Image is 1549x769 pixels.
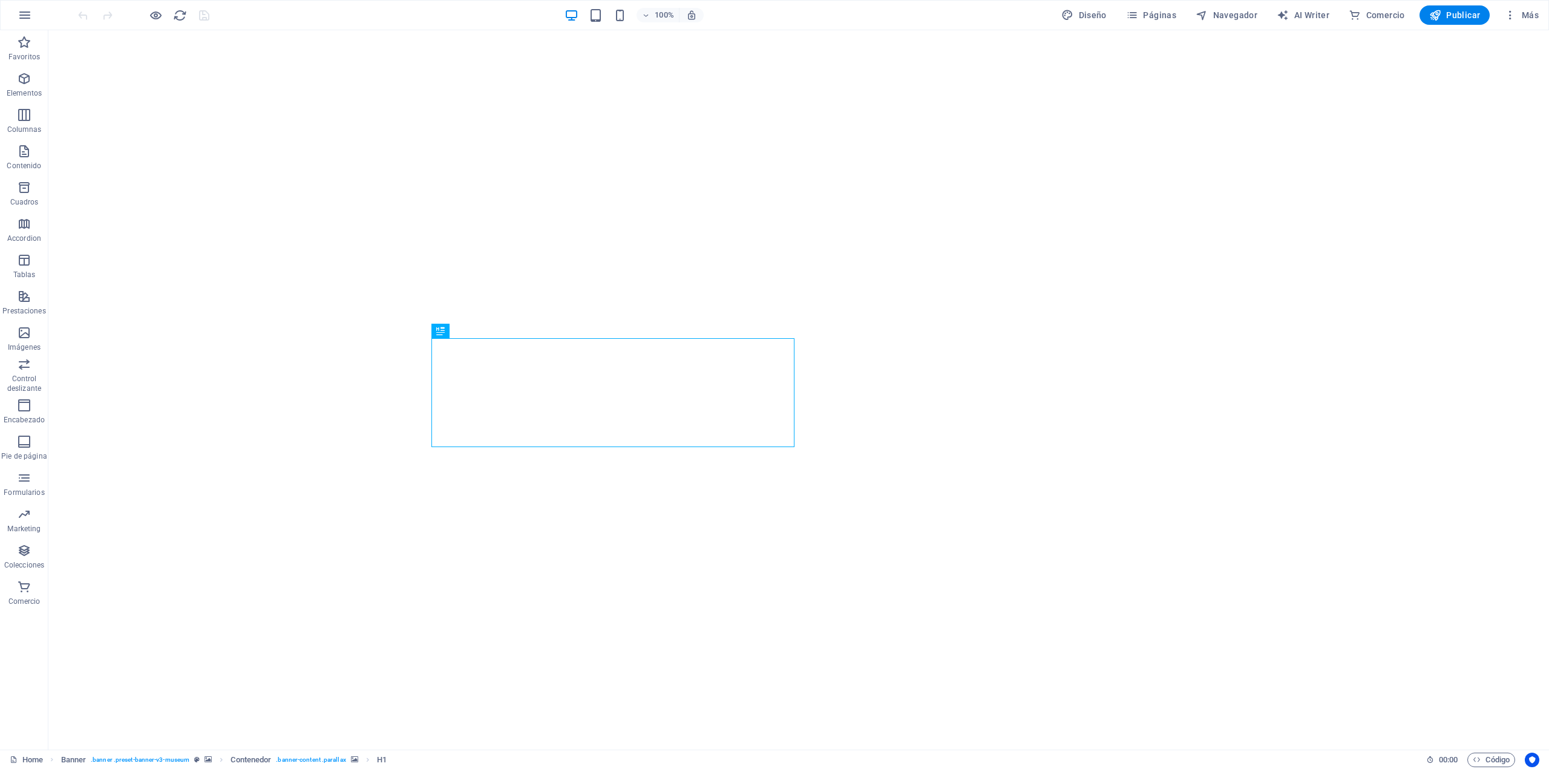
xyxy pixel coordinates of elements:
[61,753,387,767] nav: breadcrumb
[1467,753,1515,767] button: Código
[1277,9,1329,21] span: AI Writer
[1056,5,1112,25] div: Diseño (Ctrl+Alt+Y)
[1272,5,1334,25] button: AI Writer
[1429,9,1481,21] span: Publicar
[8,597,41,606] p: Comercio
[4,415,45,425] p: Encabezado
[1121,5,1181,25] button: Páginas
[1420,5,1490,25] button: Publicar
[10,197,39,207] p: Cuadros
[1525,753,1539,767] button: Usercentrics
[172,8,187,22] button: reload
[7,161,41,171] p: Contenido
[351,756,358,763] i: Este elemento contiene un fondo
[1439,753,1458,767] span: 00 00
[1191,5,1262,25] button: Navegador
[4,560,44,570] p: Colecciones
[1426,753,1458,767] h6: Tiempo de la sesión
[7,524,41,534] p: Marketing
[1349,9,1405,21] span: Comercio
[1061,9,1107,21] span: Diseño
[148,8,163,22] button: Haz clic para salir del modo de previsualización y seguir editando
[1499,5,1544,25] button: Más
[205,756,212,763] i: Este elemento contiene un fondo
[91,753,189,767] span: . banner .preset-banner-v3-museum
[8,342,41,352] p: Imágenes
[1344,5,1410,25] button: Comercio
[173,8,187,22] i: Volver a cargar página
[1196,9,1257,21] span: Navegador
[655,8,674,22] h6: 100%
[8,52,40,62] p: Favoritos
[2,306,45,316] p: Prestaciones
[637,8,680,22] button: 100%
[1447,755,1449,764] span: :
[1473,753,1510,767] span: Código
[7,234,41,243] p: Accordion
[377,753,387,767] span: Haz clic para seleccionar y doble clic para editar
[276,753,345,767] span: . banner-content .parallax
[1056,5,1112,25] button: Diseño
[1,451,47,461] p: Pie de página
[686,10,697,21] i: Al redimensionar, ajustar el nivel de zoom automáticamente para ajustarse al dispositivo elegido.
[4,488,44,497] p: Formularios
[7,125,42,134] p: Columnas
[1504,9,1539,21] span: Más
[10,753,43,767] a: Haz clic para cancelar la selección y doble clic para abrir páginas
[231,753,271,767] span: Haz clic para seleccionar y doble clic para editar
[1126,9,1176,21] span: Páginas
[194,756,200,763] i: Este elemento es un preajuste personalizable
[61,753,87,767] span: Haz clic para seleccionar y doble clic para editar
[7,88,42,98] p: Elementos
[13,270,36,280] p: Tablas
